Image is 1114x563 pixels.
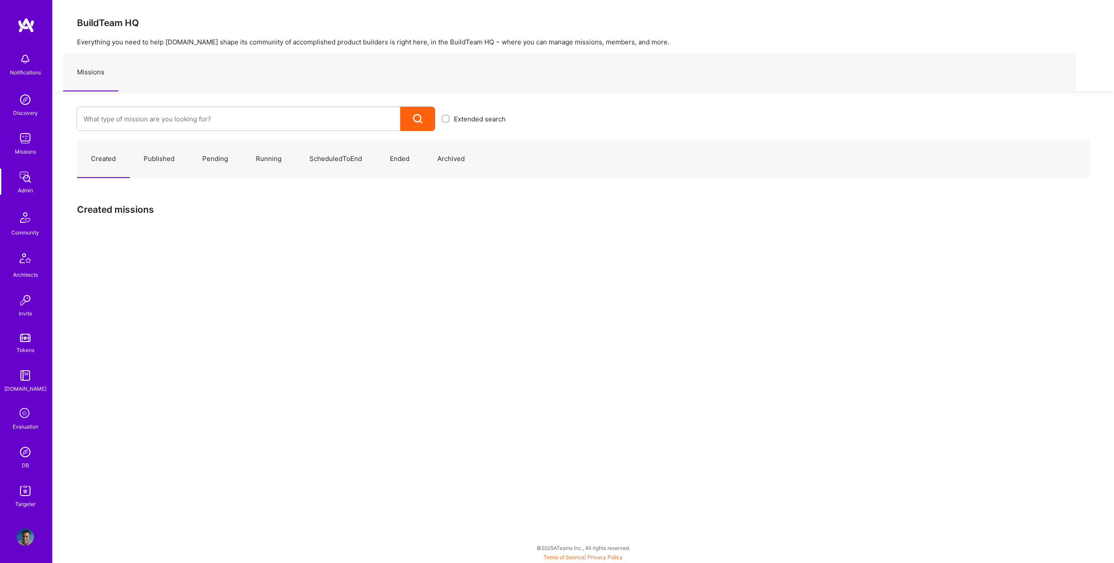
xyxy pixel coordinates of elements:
[22,461,29,470] div: DB
[77,17,1090,28] h3: BuildTeam HQ
[11,228,39,237] div: Community
[376,140,423,178] a: Ended
[17,50,34,68] img: bell
[15,207,36,228] img: Community
[17,91,34,108] img: discovery
[77,140,130,178] a: Created
[17,367,34,384] img: guide book
[17,405,34,422] i: icon SelectionTeam
[413,114,423,124] i: icon Search
[188,140,242,178] a: Pending
[19,309,32,318] div: Invite
[77,37,1090,47] p: Everything you need to help [DOMAIN_NAME] shape its community of accomplished product builders is...
[17,292,34,309] img: Invite
[4,384,47,393] div: [DOMAIN_NAME]
[17,168,34,186] img: admin teamwork
[15,147,36,156] div: Missions
[17,482,34,499] img: Skill Targeter
[84,108,393,130] input: What type of mission are you looking for?
[20,334,30,342] img: tokens
[17,17,35,33] img: logo
[295,140,376,178] a: ScheduledToEnd
[454,114,506,124] span: Extended search
[63,54,118,91] a: Missions
[17,130,34,147] img: teamwork
[15,499,36,509] div: Targeter
[10,68,41,77] div: Notifications
[77,204,1090,215] h3: Created missions
[17,528,34,546] img: User Avatar
[17,443,34,461] img: Admin Search
[587,554,623,560] a: Privacy Policy
[544,554,584,560] a: Terms of Service
[18,186,33,195] div: Admin
[15,249,36,270] img: Architects
[13,422,38,431] div: Evaluation
[17,345,34,355] div: Tokens
[13,108,38,117] div: Discovery
[242,140,295,178] a: Running
[52,537,1114,559] div: © 2025 ATeams Inc., All rights reserved.
[423,140,479,178] a: Archived
[14,528,36,546] a: User Avatar
[13,270,38,279] div: Architects
[130,140,188,178] a: Published
[544,554,623,560] span: |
